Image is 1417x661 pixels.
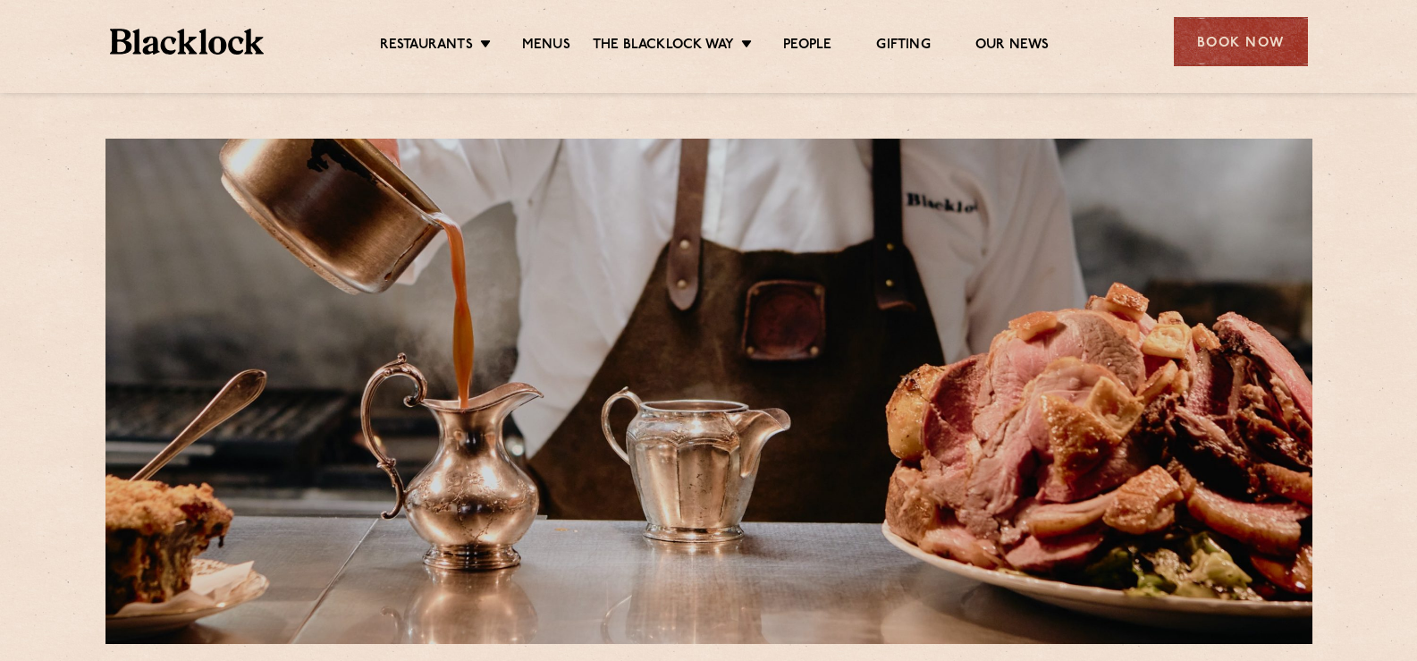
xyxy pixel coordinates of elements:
div: Book Now [1174,17,1308,66]
a: Gifting [876,37,930,56]
a: The Blacklock Way [593,37,734,56]
a: Our News [975,37,1050,56]
a: Menus [522,37,570,56]
a: Restaurants [380,37,473,56]
img: BL_Textured_Logo-footer-cropped.svg [110,29,265,55]
a: People [783,37,831,56]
